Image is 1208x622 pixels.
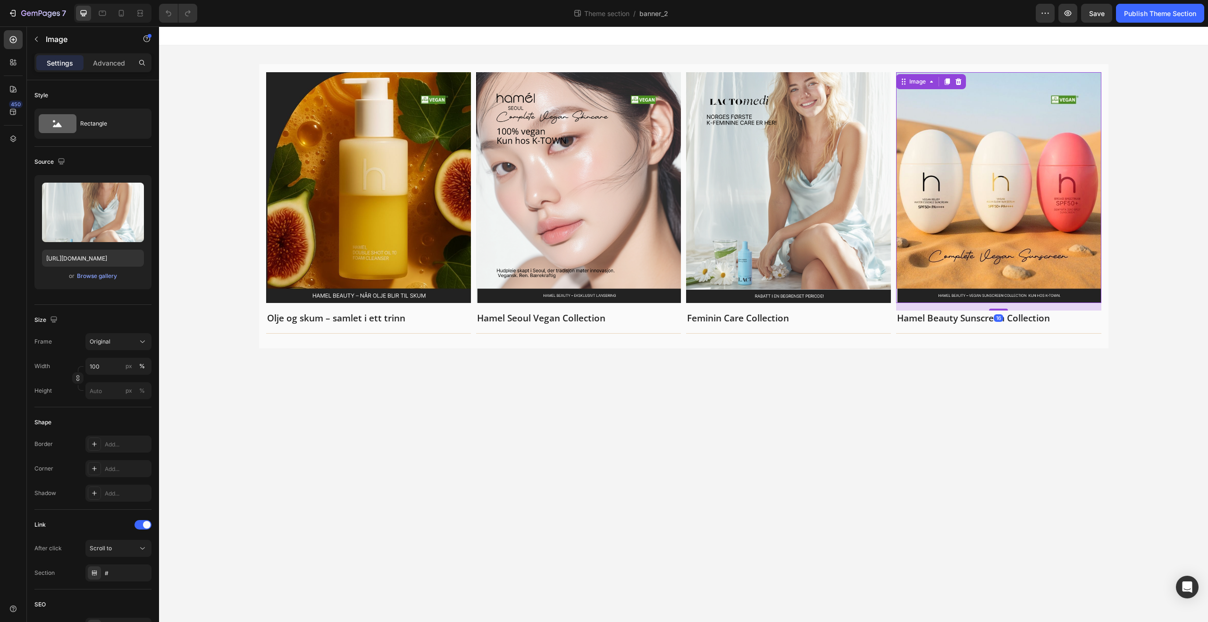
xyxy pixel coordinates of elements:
div: 450 [9,101,23,108]
a: Image Title [737,46,942,277]
label: Frame [34,337,52,346]
span: Theme section [582,8,631,18]
div: % [139,387,145,395]
div: px [126,362,132,370]
div: Section [34,569,55,577]
div: Source [34,156,67,168]
input: https://example.com/image.jpg [42,250,144,267]
div: After click [34,544,62,553]
button: px [136,361,148,372]
span: / [633,8,636,18]
button: Scroll to [85,540,151,557]
img: preview-image [42,183,144,242]
button: Browse gallery [76,271,117,281]
div: % [139,362,145,370]
button: 7 [4,4,70,23]
span: Original [90,337,110,346]
div: Link [34,521,46,529]
button: % [123,361,134,372]
button: Save [1081,4,1112,23]
p: Feminin Care Collection [528,285,731,299]
p: 7 [62,8,66,19]
img: Alt Image [737,46,942,277]
span: banner_2 [639,8,668,18]
div: Undo/Redo [159,4,197,23]
div: Add... [105,440,149,449]
span: Save [1089,9,1105,17]
div: 16 [835,288,844,295]
div: px [126,387,132,395]
div: Publish Theme Section [1124,8,1196,18]
img: Alt Image [317,46,522,277]
div: Shadow [34,489,56,497]
div: Browse gallery [77,272,117,280]
div: Style [34,91,48,100]
button: Original [85,333,151,350]
div: Open Intercom Messenger [1176,576,1199,598]
div: Border [34,440,53,448]
p: Settings [47,58,73,68]
div: Corner [34,464,53,473]
input: px% [85,358,151,375]
div: Add... [105,489,149,498]
button: Publish Theme Section [1116,4,1204,23]
span: Scroll to [90,545,112,552]
p: Advanced [93,58,125,68]
div: Rectangle [80,113,138,134]
img: Alt Image [527,46,732,277]
div: # [105,569,149,578]
p: Hamel Seoul Vegan Collection [318,285,521,299]
p: Image [46,34,126,45]
button: px [136,385,148,396]
a: Image Title [317,46,522,277]
input: px% [85,382,151,399]
button: % [123,385,134,396]
div: Size [34,314,59,327]
div: Add... [105,465,149,473]
label: Height [34,387,52,395]
div: Image [748,51,769,59]
a: Image Title [527,46,732,277]
span: or [69,270,75,282]
label: Width [34,362,50,370]
iframe: Design area [159,26,1208,622]
div: SEO [34,600,46,609]
div: Shape [34,418,51,427]
p: Hamel Beauty Sunscreen Collection [738,285,941,299]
